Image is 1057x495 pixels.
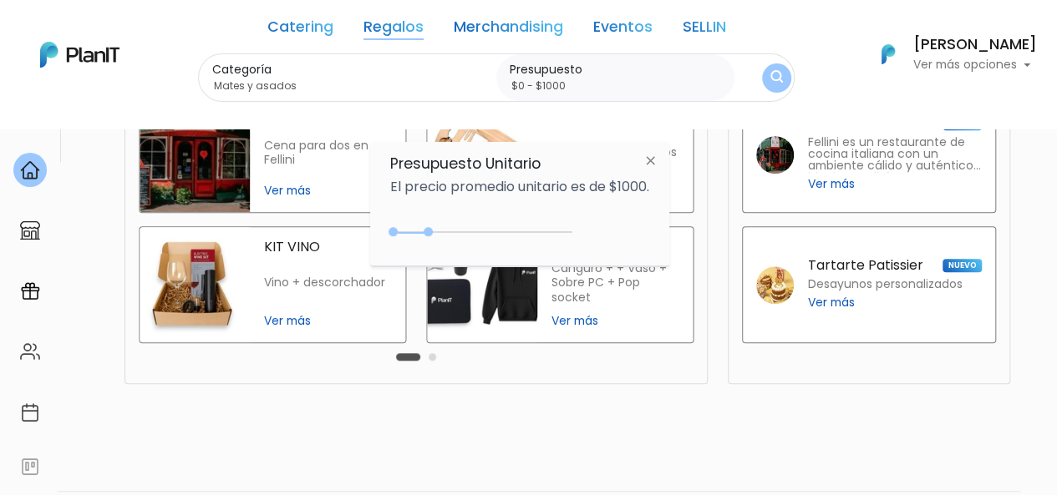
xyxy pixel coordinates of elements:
p: Ver más opciones [913,59,1037,71]
i: send [284,250,318,270]
p: Cena para dos en Fellini [264,139,393,168]
a: tabla quesos TABLA QUESOS Tabla con accesorios Ver más [426,96,694,213]
button: Carousel Page 1 (Current Slide) [396,353,420,361]
h6: Presupuesto Unitario [390,155,649,173]
img: kit bienvenida [427,227,538,342]
p: Tabla con accesorios [551,145,680,159]
a: Tartarte Patissier NUEVO Desayunos personalizados Ver más [742,226,995,343]
a: fellini cena FELLINI CENA Cena para dos en Fellini Ver más [139,96,406,213]
img: campaigns-02234683943229c281be62815700db0a1741e53638e28bf9629b52c665b00959.svg [20,281,40,301]
img: people-662611757002400ad9ed0e3c099ab2801c6687ba6c219adb57efc949bc21e19d.svg [20,341,40,361]
img: close-6986928ebcb1d6c9903e3b54e860dbc4d054630f23adef3a32610726dff6a82b.svg [635,145,666,175]
img: PlanIt Logo [40,42,119,68]
a: kit vino KIT VINO Vino + descorchador Ver más [139,226,406,343]
label: Categoría [212,61,490,78]
label: Presupuesto [510,61,728,78]
img: feedback-78b5a0c8f98aac82b08bfc38622c3050aee476f2c9584af64705fc4e61158814.svg [20,457,40,477]
span: ¡Escríbenos! [87,254,255,270]
a: SELLIN [683,20,726,40]
img: marketplace-4ceaa7011d94191e9ded77b95e3339b90024bf715f7c57f8cf31f2d8c509eaba.svg [20,220,40,240]
p: KIT BIENVENIDA [551,240,680,254]
img: calendar-87d922413cdce8b2cf7b7f5f62616a5cf9e4887200fb71536465627b3292af00.svg [20,402,40,422]
i: insert_emoticon [255,250,284,270]
img: user_04fe99587a33b9844688ac17b531be2b.png [135,100,168,134]
p: Vino + descorchador [264,275,393,290]
p: Fellini es un restaurante de cocina italiana con un ambiente cálido y auténtico, ideal para disfr... [807,137,981,172]
p: Tartarte Patissier [807,259,922,272]
span: Ver más [551,182,680,200]
img: search_button-432b6d5273f82d61273b3651a40e1bd1b912527efae98b1b7a1b2c0702e16a8d.svg [770,70,783,86]
h6: [PERSON_NAME] [913,38,1037,53]
img: home-e721727adea9d79c4d83392d1f703f7f8bce08238fde08b1acbfd93340b81755.svg [20,160,40,180]
img: fellini cena [140,97,251,212]
p: El precio promedio unitario es de $1000. [390,180,649,194]
div: PLAN IT Ya probaste PlanitGO? Vas a poder automatizarlas acciones de todo el año. Escribinos para... [43,117,294,222]
img: fellini [756,136,794,174]
strong: PLAN IT [58,135,107,149]
a: kit bienvenida KIT BIENVENIDA Canguro + + Vaso + Sobre PC + Pop socket Ver más [426,226,694,343]
button: Carousel Page 2 [429,353,436,361]
img: kit vino [140,227,251,342]
a: Eventos [593,20,653,40]
a: Regalos [363,20,424,40]
a: Catering [267,20,333,40]
a: Merchandising [454,20,563,40]
span: Ver más [807,294,854,311]
span: Ver más [264,312,393,330]
div: Carousel Pagination [392,346,440,366]
span: J [168,100,201,134]
img: user_d58e13f531133c46cb30575f4d864daf.jpeg [151,83,185,117]
img: tartarte patissier [756,266,794,304]
img: PlanIt Logo [870,36,907,73]
p: Canguro + + Vaso + Sobre PC + Pop socket [551,261,680,305]
span: NUEVO [943,259,981,272]
p: Ya probaste PlanitGO? Vas a poder automatizarlas acciones de todo el año. Escribinos para saber más! [58,154,279,209]
span: Ver más [807,175,854,193]
span: Ver más [551,312,680,330]
button: PlanIt Logo [PERSON_NAME] Ver más opciones [860,33,1037,76]
i: keyboard_arrow_down [259,127,284,152]
span: Ver más [264,182,393,200]
p: Desayunos personalizados [807,279,962,290]
a: Fellini NUEVO Fellini es un restaurante de cocina italiana con un ambiente cálido y auténtico, id... [742,96,995,213]
div: J [43,100,294,134]
p: KIT VINO [264,240,393,254]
